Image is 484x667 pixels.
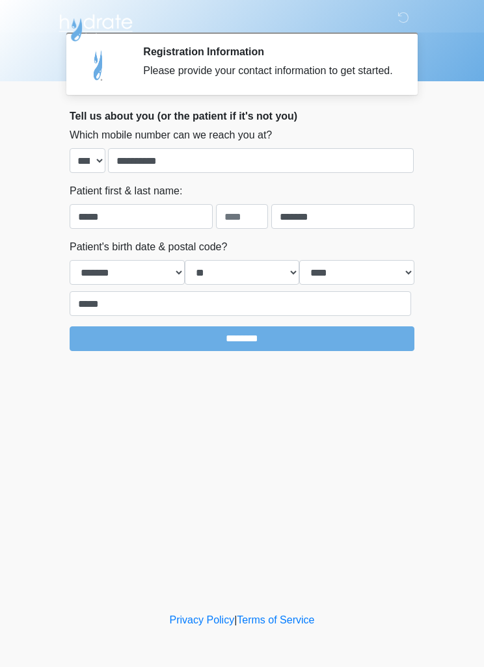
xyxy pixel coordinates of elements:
[70,127,272,143] label: Which mobile number can we reach you at?
[57,10,135,42] img: Hydrate IV Bar - Scottsdale Logo
[170,614,235,625] a: Privacy Policy
[70,110,414,122] h2: Tell us about you (or the patient if it's not you)
[70,239,227,255] label: Patient's birth date & postal code?
[143,63,395,79] div: Please provide your contact information to get started.
[234,614,237,625] a: |
[237,614,314,625] a: Terms of Service
[70,183,182,199] label: Patient first & last name:
[79,46,118,85] img: Agent Avatar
